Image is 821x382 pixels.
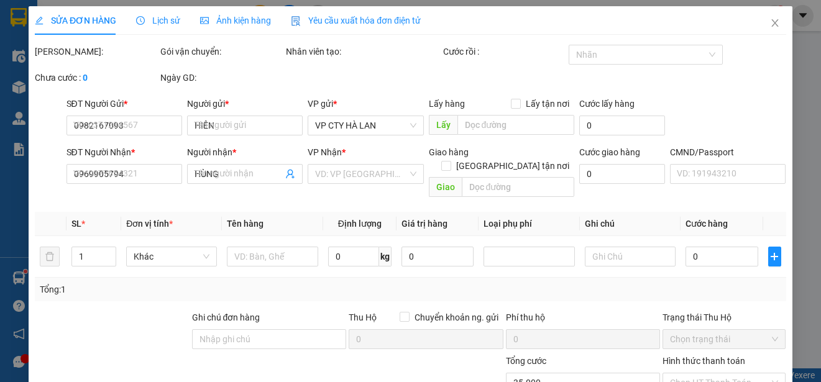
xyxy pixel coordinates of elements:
[580,147,641,157] label: Cước giao hàng
[429,115,457,135] span: Lấy
[401,219,447,229] span: Giá trị hàng
[308,97,423,111] div: VP gửi
[506,356,546,366] span: Tổng cước
[136,16,145,25] span: clock-circle
[758,6,792,41] button: Close
[670,145,786,159] div: CMND/Passport
[200,16,271,25] span: Ảnh kiện hàng
[521,97,575,111] span: Lấy tận nơi
[35,16,116,25] span: SỬA ĐƠN HÀNG
[663,356,746,366] label: Hình thức thanh toán
[40,247,60,266] button: delete
[40,283,318,296] div: Tổng: 1
[187,145,303,159] div: Người nhận
[35,16,44,25] span: edit
[349,312,377,322] span: Thu Hộ
[35,71,158,84] div: Chưa cước :
[585,247,676,266] input: Ghi Chú
[580,164,666,184] input: Cước giao hàng
[338,219,382,229] span: Định lượng
[227,247,318,266] input: VD: Bàn, Ghế
[429,99,465,109] span: Lấy hàng
[126,219,173,229] span: Đơn vị tính
[160,45,283,58] div: Gói vận chuyển:
[671,330,779,348] span: Chọn trạng thái
[308,147,342,157] span: VP Nhận
[134,247,209,266] span: Khác
[429,147,469,157] span: Giao hàng
[379,247,392,266] span: kg
[67,97,182,111] div: SĐT Người Gửi
[160,71,283,84] div: Ngày GD:
[479,212,580,236] th: Loại phụ phí
[457,115,575,135] input: Dọc đường
[580,116,666,135] input: Cước lấy hàng
[506,311,661,329] div: Phí thu hộ
[663,311,786,324] div: Trạng thái Thu Hộ
[286,45,441,58] div: Nhân viên tạo:
[187,97,303,111] div: Người gửi
[71,219,81,229] span: SL
[768,247,781,266] button: plus
[192,312,260,322] label: Ghi chú đơn hàng
[227,219,264,229] span: Tên hàng
[291,16,421,25] span: Yêu cầu xuất hóa đơn điện tử
[580,99,635,109] label: Cước lấy hàng
[462,177,575,197] input: Dọc đường
[315,116,416,135] span: VP CTY HÀ LAN
[285,169,295,179] span: user-add
[35,45,158,58] div: [PERSON_NAME]:
[291,16,301,26] img: icon
[410,311,503,324] span: Chuyển khoản ng. gửi
[452,159,575,173] span: [GEOGRAPHIC_DATA] tận nơi
[429,177,462,197] span: Giao
[770,18,780,28] span: close
[83,73,88,83] b: 0
[200,16,209,25] span: picture
[443,45,566,58] div: Cước rồi :
[136,16,180,25] span: Lịch sử
[580,212,681,236] th: Ghi chú
[686,219,728,229] span: Cước hàng
[192,329,347,349] input: Ghi chú đơn hàng
[769,252,781,261] span: plus
[67,145,182,159] div: SĐT Người Nhận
